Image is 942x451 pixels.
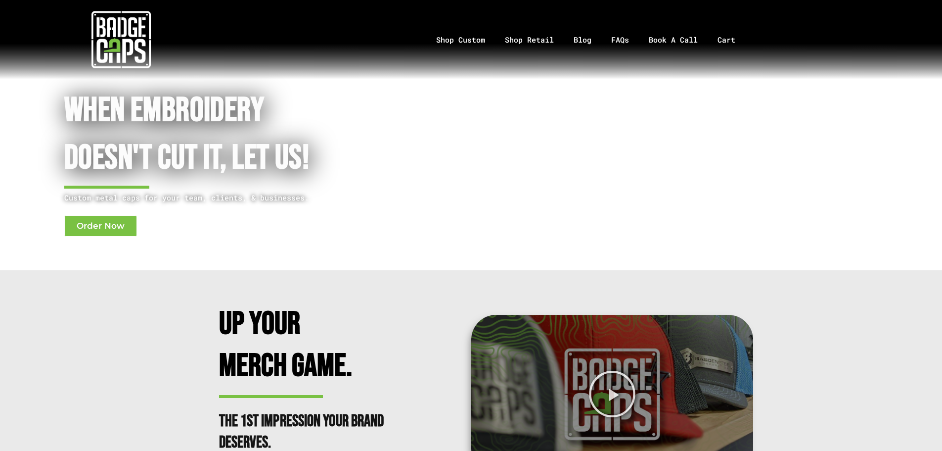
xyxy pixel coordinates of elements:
p: Custom metal caps for your team, clients, & businesses. [64,192,419,204]
a: Order Now [64,215,137,237]
nav: Menu [242,14,942,66]
a: Book A Call [639,14,708,66]
a: Cart [708,14,758,66]
a: Blog [564,14,601,66]
a: Shop Retail [495,14,564,66]
div: Play Video [588,370,636,418]
img: badgecaps white logo with green acccent [91,10,151,69]
h1: When Embroidery Doesn't cut it, Let Us! [64,87,419,183]
span: Order Now [77,222,125,230]
h2: Up Your Merch Game. [219,303,392,387]
a: Shop Custom [426,14,495,66]
a: FAQs [601,14,639,66]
